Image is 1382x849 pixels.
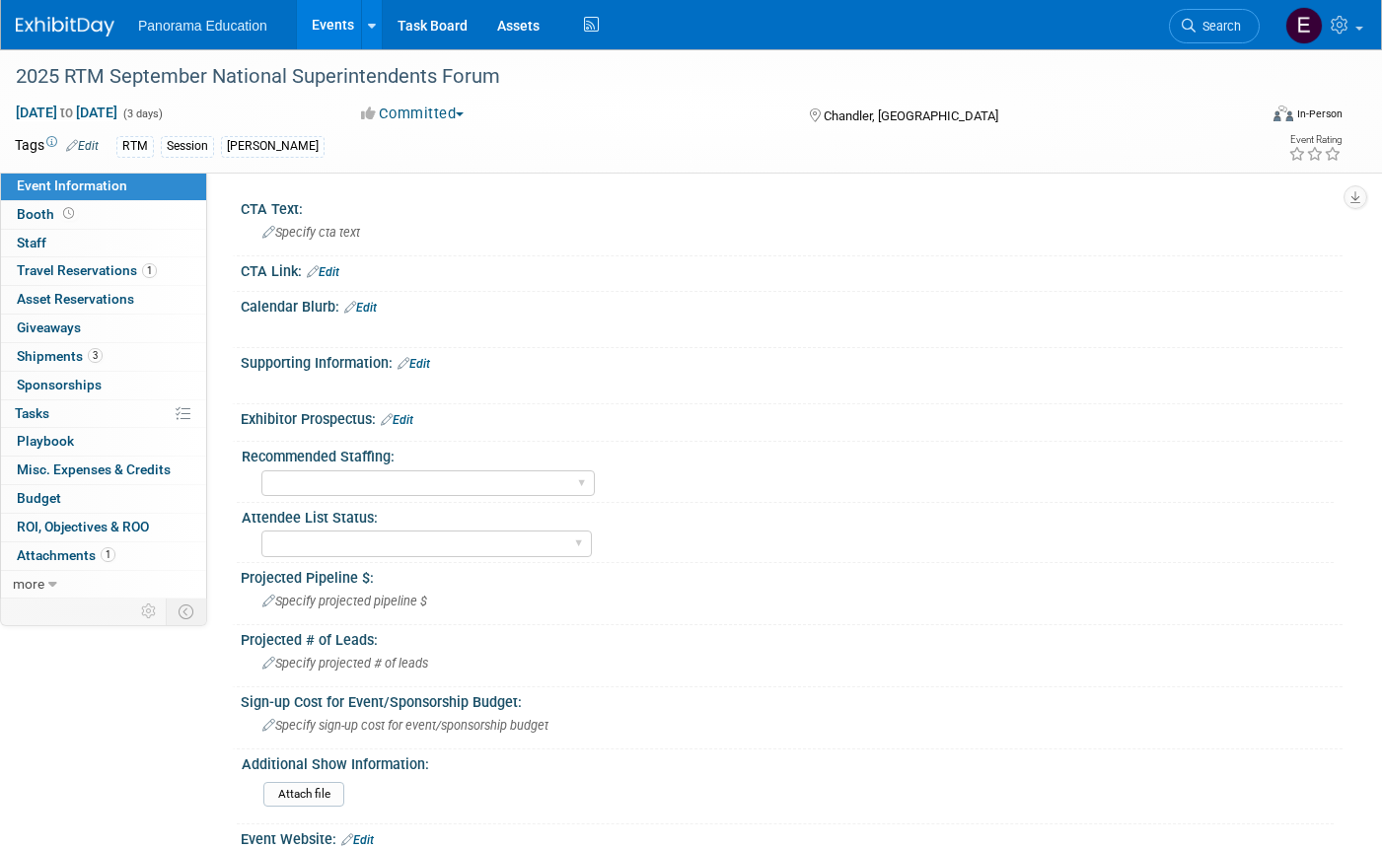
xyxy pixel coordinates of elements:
span: Specify sign-up cost for event/sponsorship budget [262,718,548,733]
a: Travel Reservations1 [1,257,206,285]
button: Committed [354,104,472,124]
div: Projected Pipeline $: [241,563,1343,588]
a: Edit [398,357,430,371]
div: RTM [116,136,154,157]
span: Giveaways [17,319,81,335]
div: Recommended Staffing: [242,442,1334,466]
span: Shipments [17,348,103,364]
img: Format-Inperson.png [1273,106,1293,121]
span: Event Information [17,177,127,193]
a: Edit [66,139,99,153]
div: CTA Text: [241,194,1343,219]
div: Calendar Blurb: [241,292,1343,318]
span: [DATE] [DATE] [15,104,118,121]
span: Asset Reservations [17,291,134,307]
div: Session [161,136,214,157]
a: Search [1169,9,1260,43]
span: Tasks [15,405,49,421]
a: Edit [341,833,374,847]
span: Budget [17,490,61,506]
span: Search [1196,19,1241,34]
span: Panorama Education [138,18,267,34]
a: Tasks [1,400,206,428]
span: Misc. Expenses & Credits [17,461,171,477]
a: Attachments1 [1,542,206,570]
img: External Events Calendar [1285,7,1323,44]
a: Misc. Expenses & Credits [1,457,206,484]
div: CTA Link: [241,256,1343,282]
a: Booth [1,201,206,229]
span: to [57,105,76,120]
a: more [1,571,206,599]
span: Booth not reserved yet [59,206,78,221]
span: Playbook [17,433,74,449]
div: Attendee List Status: [242,503,1334,528]
span: 3 [88,348,103,363]
span: (3 days) [121,107,163,120]
span: more [13,576,44,592]
td: Toggle Event Tabs [167,599,207,624]
div: Exhibitor Prospectus: [241,404,1343,430]
div: Event Format [1146,103,1343,132]
a: Staff [1,230,206,257]
a: Playbook [1,428,206,456]
div: Event Rating [1288,135,1342,145]
a: Asset Reservations [1,286,206,314]
a: Budget [1,485,206,513]
a: ROI, Objectives & ROO [1,514,206,541]
img: ExhibitDay [16,17,114,36]
span: Chandler, [GEOGRAPHIC_DATA] [824,108,998,123]
div: [PERSON_NAME] [221,136,325,157]
span: 1 [142,263,157,278]
span: 1 [101,547,115,562]
span: Staff [17,235,46,250]
span: Specify projected # of leads [262,656,428,671]
div: 2025 RTM September National Superintendents Forum [9,59,1229,95]
div: Supporting Information: [241,348,1343,374]
span: Sponsorships [17,377,102,392]
span: Specify cta text [262,225,360,240]
td: Personalize Event Tab Strip [132,599,167,624]
span: Booth [17,206,78,222]
div: Projected # of Leads: [241,625,1343,650]
span: Specify projected pipeline $ [262,594,427,608]
a: Edit [307,265,339,279]
span: ROI, Objectives & ROO [17,519,149,534]
span: Attachments [17,547,115,563]
div: Additional Show Information: [242,749,1334,774]
div: Sign-up Cost for Event/Sponsorship Budget: [241,687,1343,712]
a: Giveaways [1,315,206,342]
a: Edit [381,413,413,427]
a: Sponsorships [1,372,206,399]
a: Event Information [1,173,206,200]
div: In-Person [1296,106,1343,121]
a: Shipments3 [1,343,206,371]
span: Travel Reservations [17,262,157,278]
td: Tags [15,135,99,158]
a: Edit [344,301,377,315]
